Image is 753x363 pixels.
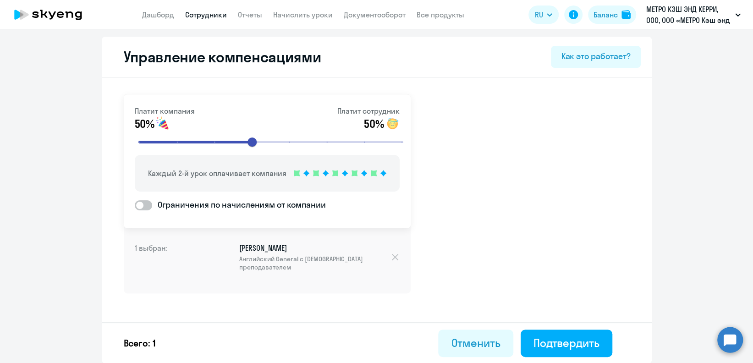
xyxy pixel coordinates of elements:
img: smile [385,116,400,131]
span: RU [535,9,543,20]
p: Платит сотрудник [337,105,400,116]
button: МЕТРО КЭШ ЭНД КЕРРИ, ООО, ООО «МЕТРО Кэш энд Керри» \ МЕТРО [642,4,745,26]
p: [PERSON_NAME] [239,243,391,271]
h4: 1 выбран: [135,243,208,279]
a: Сотрудники [185,10,227,19]
button: RU [528,5,559,24]
h2: Управление компенсациями [113,48,321,66]
a: Все продукты [417,10,464,19]
img: balance [621,10,631,19]
button: Отменить [438,330,513,357]
p: МЕТРО КЭШ ЭНД КЕРРИ, ООО, ООО «МЕТРО Кэш энд Керри» \ МЕТРО [646,4,731,26]
span: Ограничения по начислениям от компании [152,199,326,211]
button: Подтвердить [521,330,612,357]
p: Платит компания [135,105,195,116]
a: Отчеты [238,10,262,19]
span: Английский General с [DEMOGRAPHIC_DATA] преподавателем [239,255,391,271]
p: Всего: 1 [124,337,156,350]
div: Отменить [451,335,500,350]
button: Балансbalance [588,5,636,24]
a: Дашборд [142,10,174,19]
span: 50% [364,116,384,131]
p: Каждый 2-й урок оплачивает компания [148,168,286,179]
div: Баланс [594,9,618,20]
div: Подтвердить [533,335,599,350]
button: Как это работает? [551,46,640,68]
a: Начислить уроки [273,10,333,19]
span: 50% [135,116,154,131]
a: Документооборот [344,10,406,19]
img: smile [155,116,170,131]
div: Как это работает? [561,50,630,62]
